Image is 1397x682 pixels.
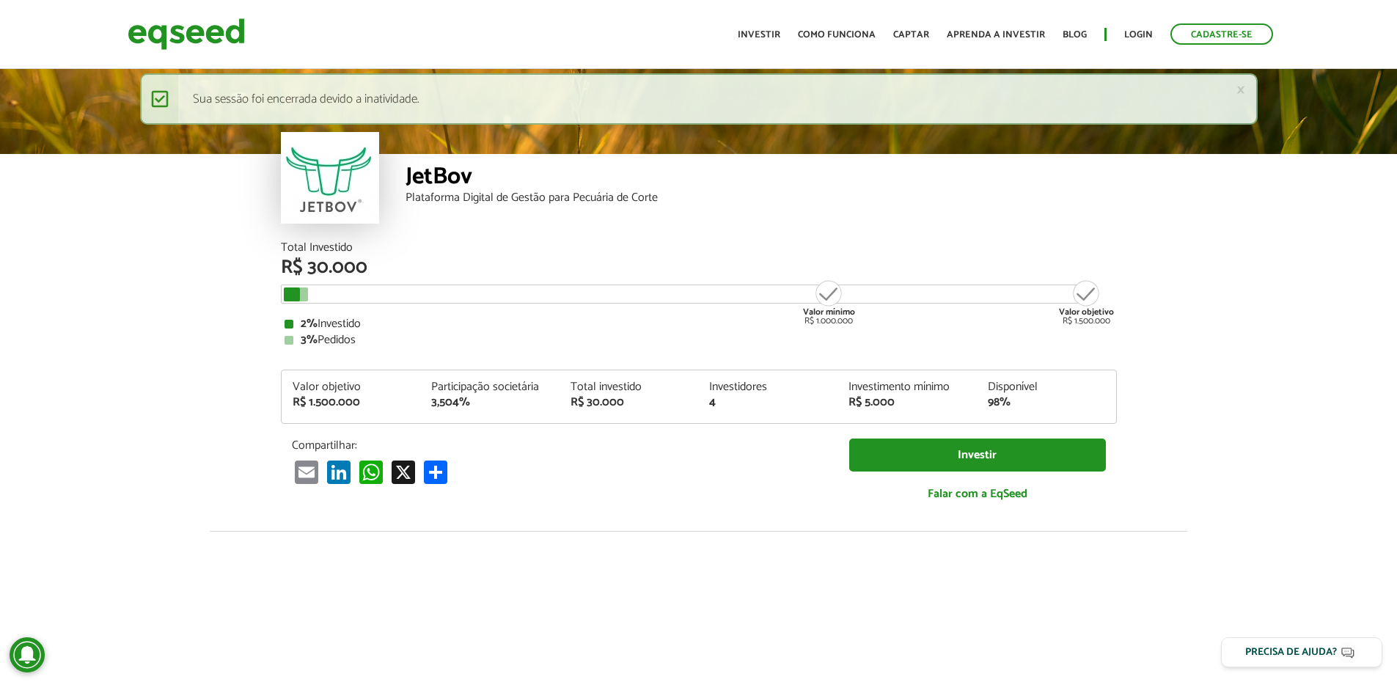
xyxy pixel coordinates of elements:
div: Total investido [571,381,688,393]
a: Compartilhar [421,460,450,484]
strong: 3% [301,330,318,350]
div: 3,504% [431,397,549,408]
div: R$ 30.000 [281,258,1117,277]
div: Investidores [709,381,826,393]
div: Investimento mínimo [848,381,966,393]
div: Valor objetivo [293,381,410,393]
div: JetBov [406,165,1117,192]
a: Falar com a EqSeed [849,479,1106,509]
div: Total Investido [281,242,1117,254]
a: Login [1124,30,1153,40]
div: Plataforma Digital de Gestão para Pecuária de Corte [406,192,1117,204]
div: Participação societária [431,381,549,393]
div: Disponível [988,381,1105,393]
a: Captar [893,30,929,40]
div: R$ 5.000 [848,397,966,408]
a: Investir [849,439,1106,472]
a: X [389,460,418,484]
div: Pedidos [285,334,1113,346]
p: Compartilhar: [292,439,827,452]
div: Investido [285,318,1113,330]
a: Blog [1063,30,1087,40]
strong: Valor mínimo [803,305,855,319]
a: Cadastre-se [1170,23,1273,45]
a: Email [292,460,321,484]
strong: 2% [301,314,318,334]
a: WhatsApp [356,460,386,484]
a: Aprenda a investir [947,30,1045,40]
img: EqSeed [128,15,245,54]
div: 98% [988,397,1105,408]
strong: Valor objetivo [1059,305,1114,319]
div: R$ 1.500.000 [293,397,410,408]
a: Investir [738,30,780,40]
div: Sua sessão foi encerrada devido a inatividade. [140,73,1258,125]
div: R$ 30.000 [571,397,688,408]
a: × [1236,82,1245,98]
a: LinkedIn [324,460,353,484]
a: Como funciona [798,30,876,40]
div: 4 [709,397,826,408]
div: R$ 1.000.000 [802,279,857,326]
div: R$ 1.500.000 [1059,279,1114,326]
